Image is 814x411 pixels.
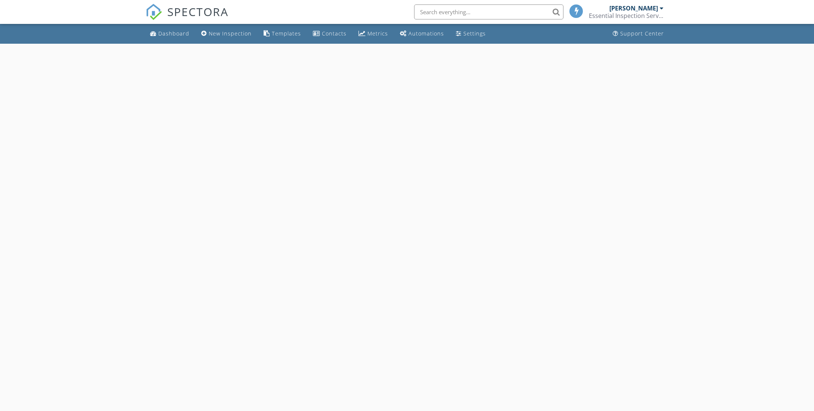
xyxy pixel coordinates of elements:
div: Essential Inspection Services LLC [589,12,664,19]
div: New Inspection [209,30,252,37]
a: Automations (Basic) [397,27,447,41]
img: The Best Home Inspection Software - Spectora [146,4,162,20]
div: [PERSON_NAME] [609,4,658,12]
a: Contacts [310,27,349,41]
span: SPECTORA [167,4,229,19]
div: Settings [463,30,486,37]
div: Support Center [620,30,664,37]
input: Search everything... [414,4,563,19]
a: New Inspection [198,27,255,41]
div: Dashboard [158,30,189,37]
div: Automations [408,30,444,37]
a: SPECTORA [146,10,229,26]
div: Contacts [322,30,347,37]
a: Templates [261,27,304,41]
div: Templates [272,30,301,37]
a: Settings [453,27,489,41]
div: Metrics [367,30,388,37]
a: Support Center [610,27,667,41]
a: Dashboard [147,27,192,41]
a: Metrics [355,27,391,41]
